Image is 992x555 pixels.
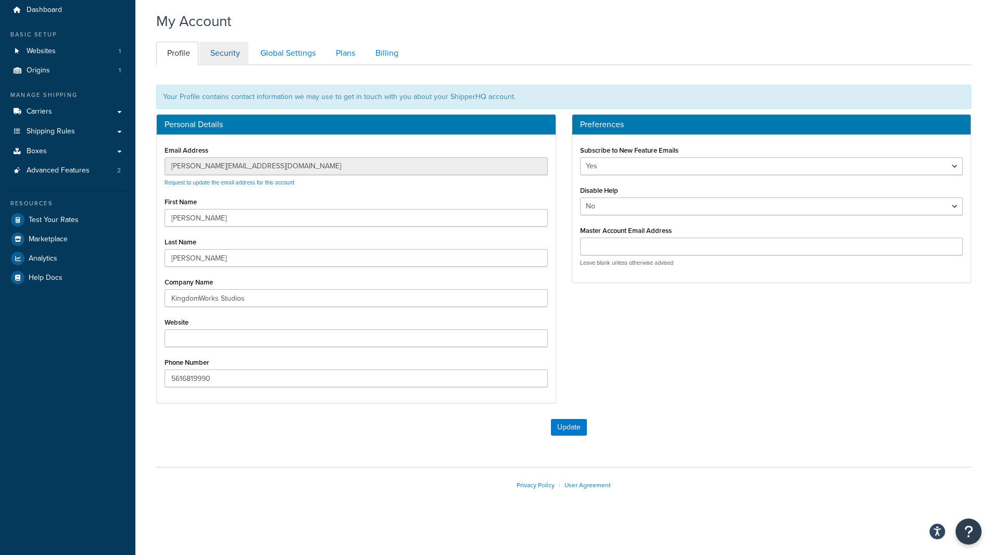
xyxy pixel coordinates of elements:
[8,30,128,39] div: Basic Setup
[580,146,679,154] label: Subscribe to New Feature Emails
[27,147,47,156] span: Boxes
[165,146,208,154] label: Email Address
[580,187,618,194] label: Disable Help
[27,127,75,136] span: Shipping Rules
[8,161,128,180] li: Advanced Features
[29,254,57,263] span: Analytics
[165,238,196,246] label: Last Name
[8,42,128,61] a: Websites 1
[580,259,963,267] p: Leave blank unless otherwise advised
[8,61,128,80] li: Origins
[8,211,128,229] a: Test Your Rates
[956,519,982,545] button: Open Resource Center
[29,216,79,225] span: Test Your Rates
[8,102,128,121] a: Carriers
[551,419,587,436] button: Update
[325,42,363,65] a: Plans
[165,318,189,326] label: Website
[580,120,963,129] h3: Preferences
[27,166,90,175] span: Advanced Features
[156,42,198,65] a: Profile
[165,198,197,206] label: First Name
[27,107,52,116] span: Carriers
[27,47,56,56] span: Websites
[165,120,548,129] h3: Personal Details
[365,42,407,65] a: Billing
[8,1,128,20] a: Dashboard
[8,91,128,100] div: Manage Shipping
[580,227,672,235] label: Master Account Email Address
[559,480,560,490] span: |
[8,268,128,287] a: Help Docs
[8,249,128,268] a: Analytics
[119,66,121,75] span: 1
[165,359,209,366] label: Phone Number
[199,42,248,65] a: Security
[27,66,50,75] span: Origins
[517,480,555,490] a: Privacy Policy
[249,42,324,65] a: Global Settings
[8,142,128,161] a: Boxes
[117,166,121,175] span: 2
[119,47,121,56] span: 1
[8,161,128,180] a: Advanced Features 2
[29,235,68,244] span: Marketplace
[564,480,611,490] a: User Agreement
[8,122,128,141] a: Shipping Rules
[156,11,231,31] h1: My Account
[156,85,971,109] div: Your Profile contains contact information we may use to get in touch with you about your ShipperH...
[8,42,128,61] li: Websites
[165,178,294,187] a: Request to update the email address for this account
[165,278,213,286] label: Company Name
[27,6,62,15] span: Dashboard
[8,61,128,80] a: Origins 1
[29,274,62,282] span: Help Docs
[8,230,128,249] a: Marketplace
[8,199,128,208] div: Resources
